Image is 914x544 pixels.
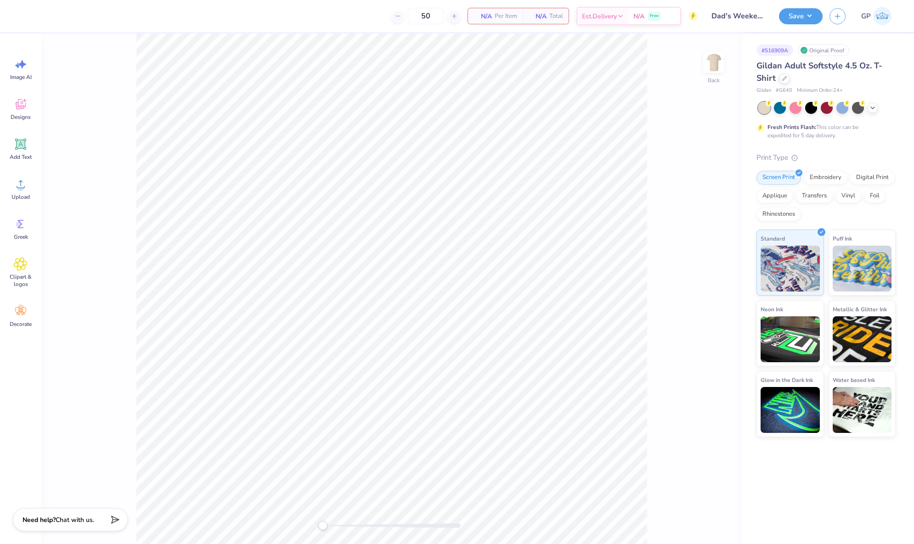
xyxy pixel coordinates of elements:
img: Standard [761,246,820,292]
span: Gildan Adult Softstyle 4.5 Oz. T-Shirt [756,60,882,84]
span: N/A [474,11,492,21]
span: Image AI [10,73,32,81]
span: Clipart & logos [6,273,36,288]
div: Transfers [796,189,833,203]
span: Minimum Order: 24 + [797,87,843,95]
span: Decorate [10,320,32,328]
span: Total [549,11,563,21]
img: Glow in the Dark Ink [761,387,820,433]
img: Puff Ink [833,246,892,292]
img: Back [705,53,723,72]
img: Neon Ink [761,316,820,362]
button: Save [779,8,823,24]
div: Original Proof [798,45,849,56]
a: GP [857,7,896,25]
div: Print Type [756,152,896,163]
div: Foil [864,189,886,203]
img: Metallic & Glitter Ink [833,316,892,362]
span: Free [650,13,659,19]
span: N/A [633,11,644,21]
span: Per Item [495,11,517,21]
span: N/A [528,11,547,21]
span: Standard [761,234,785,243]
strong: Need help? [23,516,56,524]
div: Digital Print [850,171,895,185]
div: Back [708,76,720,84]
img: Gene Padilla [873,7,891,25]
span: Chat with us. [56,516,94,524]
span: GP [861,11,871,22]
div: Screen Print [756,171,801,185]
span: Puff Ink [833,234,852,243]
img: Water based Ink [833,387,892,433]
span: Est. Delivery [582,11,617,21]
div: Embroidery [804,171,847,185]
span: Designs [11,113,31,121]
span: Neon Ink [761,304,783,314]
span: Upload [11,193,30,201]
div: Vinyl [835,189,861,203]
span: Gildan [756,87,771,95]
div: # 516909A [756,45,793,56]
strong: Fresh Prints Flash: [767,123,816,131]
div: This color can be expedited for 5 day delivery. [767,123,880,140]
span: Glow in the Dark Ink [761,375,813,385]
span: Water based Ink [833,375,875,385]
input: – – [408,8,444,24]
span: Metallic & Glitter Ink [833,304,887,314]
input: Untitled Design [705,7,772,25]
div: Applique [756,189,793,203]
span: # G640 [776,87,792,95]
span: Add Text [10,153,32,161]
span: Greek [14,233,28,241]
div: Accessibility label [318,521,327,530]
div: Rhinestones [756,208,801,221]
